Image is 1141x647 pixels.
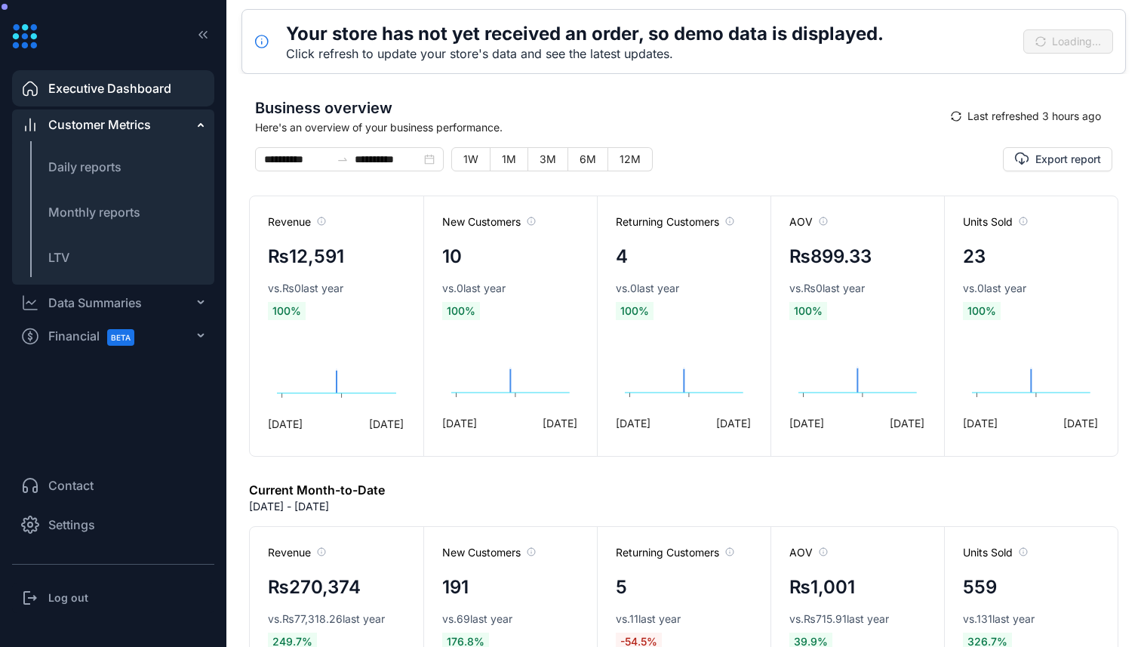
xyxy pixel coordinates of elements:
span: Revenue [268,214,326,230]
h4: ₨1,001 [789,574,855,601]
span: vs. 69 last year [442,612,512,627]
div: Click refresh to update your store's data and see the latest updates. [286,46,884,61]
span: 100 % [268,302,306,320]
span: sync [951,111,961,122]
span: Returning Customers [616,214,734,230]
button: Export report [1003,147,1112,171]
span: vs. ₨0 last year [789,281,865,296]
span: Business overview [255,97,940,119]
span: [DATE] [442,415,477,431]
span: vs. 0 last year [963,281,1026,296]
span: swap-right [337,153,349,165]
span: 1W [463,153,478,165]
h4: 191 [442,574,469,601]
span: vs. 0 last year [616,281,679,296]
span: Units Sold [963,214,1028,230]
h4: ₨899.33 [789,243,872,270]
span: vs. 131 last year [963,612,1035,627]
span: vs. 11 last year [616,612,681,627]
button: syncLast refreshed 3 hours ago [940,104,1112,128]
span: 100 % [616,302,654,320]
span: 100 % [442,302,480,320]
span: [DATE] [789,415,824,431]
span: Here's an overview of your business performance. [255,119,940,135]
h4: 4 [616,243,628,270]
h4: 559 [963,574,997,601]
h4: ₨12,591 [268,243,344,270]
span: 3M [540,153,556,165]
span: LTV [48,250,69,265]
span: Financial [48,319,148,353]
span: vs. ₨0 last year [268,281,343,296]
span: Executive Dashboard [48,79,171,97]
span: [DATE] [716,415,751,431]
h4: 10 [442,243,462,270]
span: Revenue [268,545,326,560]
button: syncLoading... [1023,29,1113,54]
span: AOV [789,545,828,560]
span: [DATE] [616,415,650,431]
span: New Customers [442,545,536,560]
h6: Current Month-to-Date [249,481,385,499]
span: 12M [620,153,641,165]
p: [DATE] - [DATE] [249,499,329,514]
span: Settings [48,516,95,534]
h4: 23 [963,243,986,270]
span: Export report [1035,152,1101,167]
span: Last refreshed 3 hours ago [967,108,1101,125]
span: [DATE] [543,415,577,431]
span: 1M [502,153,516,165]
span: [DATE] [963,415,998,431]
span: 6M [580,153,596,165]
span: Contact [48,476,94,494]
span: [DATE] [890,415,924,431]
span: Returning Customers [616,545,734,560]
span: [DATE] [268,416,303,432]
div: Data Summaries [48,294,142,312]
span: Units Sold [963,545,1028,560]
span: [DATE] [369,416,404,432]
span: 100 % [789,302,827,320]
h4: 5 [616,574,627,601]
span: Daily reports [48,159,121,174]
h4: ₨270,374 [268,574,361,601]
span: New Customers [442,214,536,230]
span: Monthly reports [48,205,140,220]
span: vs. ₨77,318.26 last year [268,612,385,627]
span: to [337,153,349,165]
span: 100 % [963,302,1001,320]
span: Customer Metrics [48,116,151,134]
h5: Your store has not yet received an order, so demo data is displayed. [286,22,884,46]
span: vs. ₨715.91 last year [789,612,889,627]
h3: Log out [48,590,88,605]
span: AOV [789,214,828,230]
span: vs. 0 last year [442,281,506,296]
span: [DATE] [1063,415,1098,431]
span: BETA [107,329,134,346]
